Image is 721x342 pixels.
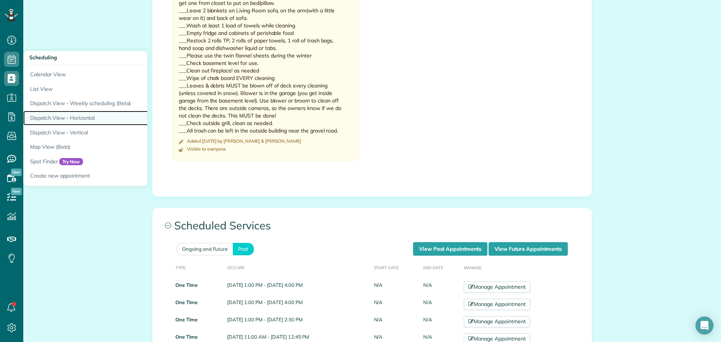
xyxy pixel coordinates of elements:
[23,96,211,111] a: Dispatch View - Weekly scheduling (Beta)
[371,296,420,313] td: N/A
[420,279,461,296] td: N/A
[224,256,371,279] th: Occurs
[489,242,568,256] a: View Future Appointments
[371,256,420,279] th: Start Date
[371,313,420,330] td: N/A
[464,299,530,310] a: Manage Appointment
[23,140,211,154] a: Map View (Beta)
[23,154,211,169] a: Spot FinderTry Now
[224,313,371,330] td: [DATE] 1:00 PM - [DATE] 2:30 PM
[23,65,211,82] a: Calendar View
[413,242,487,256] a: View Past Appointments
[461,256,580,279] th: Manage
[59,158,83,166] span: Try Now
[23,169,211,186] a: Create new appointment
[371,279,420,296] td: N/A
[420,313,461,330] td: N/A
[224,279,371,296] td: [DATE] 1:00 PM - [DATE] 4:00 PM
[420,296,461,313] td: N/A
[187,146,226,152] div: Visible to everyone
[153,208,591,242] a: Scheduled Services
[175,299,198,305] strong: One Time
[464,316,530,327] a: Manage Appointment
[11,169,22,176] span: New
[175,282,198,288] strong: One Time
[175,334,198,340] strong: One Time
[176,243,233,255] a: Ongoing and Future
[464,282,530,293] a: Manage Appointment
[29,54,57,61] span: Scheduling
[164,256,224,279] th: Type
[23,82,211,96] a: List View
[233,243,254,255] a: Past
[695,316,713,334] div: Open Intercom Messenger
[420,256,461,279] th: End Date
[23,111,211,125] a: Dispatch View - Horizontal
[175,316,198,322] strong: One Time
[187,138,301,144] time: Added [DATE] by [PERSON_NAME] & [PERSON_NAME]
[23,125,211,140] a: Dispatch View - Vertical
[11,188,22,195] span: New
[224,296,371,313] td: [DATE] 1:00 PM - [DATE] 4:00 PM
